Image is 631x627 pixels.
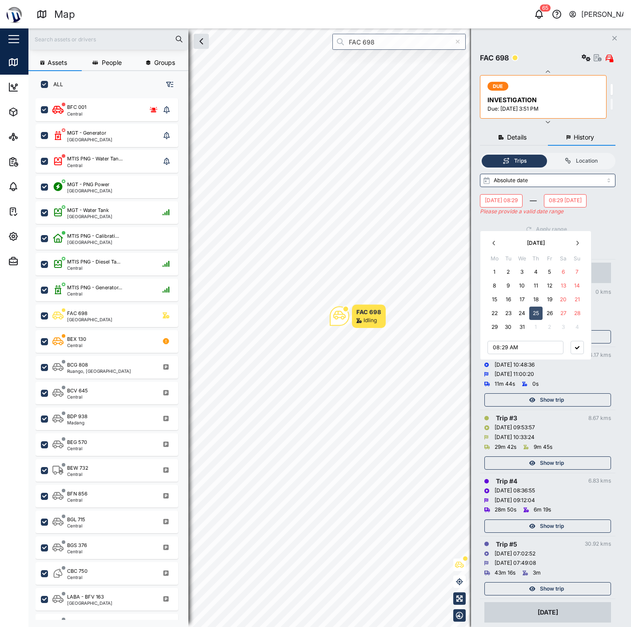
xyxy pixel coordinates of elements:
[67,395,88,399] div: Central
[501,236,571,250] button: [DATE]
[533,569,541,577] div: 3m
[496,539,517,549] div: Trip # 5
[544,194,587,208] button: 08:29 Thursday, 25 July
[501,254,515,265] th: Tu
[67,369,131,373] div: Ruango, [GEOGRAPHIC_DATA]
[556,254,570,265] th: Sa
[28,28,631,627] canvas: Map
[495,496,535,505] div: [DATE] 09:12:04
[48,60,67,66] span: Assets
[480,52,509,64] div: FAC 698
[23,232,55,241] div: Settings
[502,265,515,279] button: 2 July 2024
[534,443,552,451] div: 9m 45s
[67,284,122,292] div: MTIS PNG - Generator...
[67,575,88,579] div: Central
[487,95,601,105] div: INVESTIGATION
[67,523,85,528] div: Central
[507,134,527,140] span: Details
[356,308,381,316] div: FAC 698
[534,506,551,514] div: 6m 19s
[67,361,88,369] div: BCG 808
[48,81,63,88] label: ALL
[67,601,112,605] div: [GEOGRAPHIC_DATA]
[543,254,556,265] th: Fr
[502,293,515,306] button: 16 July 2024
[154,60,175,66] span: Groups
[67,129,106,137] div: MGT - Generator
[332,34,466,50] input: Search by People, Asset, Geozone or Place
[571,320,584,334] button: 4 August 2024
[557,320,570,334] button: 3 August 2024
[495,433,535,442] div: [DATE] 10:33:24
[34,32,183,46] input: Search assets or drivers
[67,181,109,188] div: MGT - PNG Power
[67,188,112,193] div: [GEOGRAPHIC_DATA]
[67,163,123,168] div: Central
[540,4,551,12] div: 65
[67,567,88,575] div: CBC 750
[495,423,535,432] div: [DATE] 09:53:57
[67,439,87,446] div: BEG 570
[585,540,611,548] div: 30.92 kms
[23,57,43,67] div: Map
[571,293,584,306] button: 21 July 2024
[23,182,51,192] div: Alarms
[568,8,624,20] button: [PERSON_NAME]
[23,207,48,216] div: Tasks
[23,157,53,167] div: Reports
[480,194,523,208] button: Thursday, 25 July 08:29
[581,9,624,20] div: [PERSON_NAME]
[67,343,86,347] div: Central
[529,293,543,306] button: 18 July 2024
[540,457,564,469] span: Show trip
[496,476,517,486] div: Trip # 4
[543,307,556,320] button: 26 July 2024
[67,593,104,601] div: LABA - BFV 163
[67,266,120,270] div: Central
[571,307,584,320] button: 28 July 2024
[529,307,543,320] button: 25 July 2024
[23,256,49,266] div: Admin
[23,82,63,92] div: Dashboard
[595,288,611,296] div: 0 kms
[480,208,615,216] div: Please provide a valid date range
[67,232,119,240] div: MTIS PNG - Calibrati...
[4,4,24,24] img: Main Logo
[67,155,123,163] div: MTIS PNG - Water Tan...
[495,506,516,514] div: 28m 50s
[557,293,570,306] button: 20 July 2024
[515,254,529,265] th: We
[543,293,556,306] button: 19 July 2024
[514,157,527,165] div: Trips
[495,370,534,379] div: [DATE] 11:00:20
[67,498,88,502] div: Central
[557,307,570,320] button: 27 July 2024
[496,413,517,423] div: Trip # 3
[502,279,515,292] button: 9 July 2024
[495,361,535,369] div: [DATE] 10:48:36
[484,393,611,407] button: Show trip
[23,132,44,142] div: Sites
[502,307,515,320] button: 23 July 2024
[67,137,112,142] div: [GEOGRAPHIC_DATA]
[576,157,598,165] div: Location
[495,550,535,558] div: [DATE] 07:02:52
[67,472,88,476] div: Central
[67,549,87,554] div: Central
[484,456,611,470] button: Show trip
[36,95,188,620] div: grid
[67,619,104,627] div: LABA - BHE 271
[67,292,122,296] div: Central
[529,254,543,265] th: Th
[515,293,529,306] button: 17 July 2024
[571,279,584,292] button: 14 July 2024
[67,464,88,472] div: BEW 732
[495,487,535,495] div: [DATE] 08:36:55
[588,414,611,423] div: 8.67 kms
[67,446,87,451] div: Central
[488,265,501,279] button: 1 July 2024
[493,82,503,90] span: DUE
[515,279,529,292] button: 10 July 2024
[495,380,515,388] div: 11m 44s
